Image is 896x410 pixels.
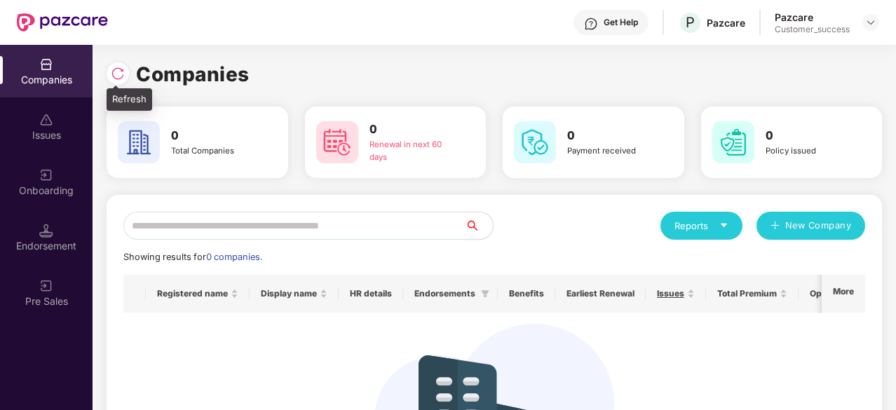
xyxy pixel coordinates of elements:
[717,288,777,299] span: Total Premium
[810,288,866,299] span: Ops Manager
[481,289,489,298] span: filter
[775,11,850,24] div: Pazcare
[136,59,250,90] h1: Companies
[514,121,556,163] img: svg+xml;base64,PHN2ZyB4bWxucz0iaHR0cDovL3d3dy53My5vcmcvMjAwMC9zdmciIHdpZHRoPSI2MCIgaGVpZ2h0PSI2MC...
[206,252,262,262] span: 0 companies.
[339,275,403,313] th: HR details
[157,288,228,299] span: Registered name
[261,288,317,299] span: Display name
[39,57,53,71] img: svg+xml;base64,PHN2ZyBpZD0iQ29tcGFuaWVzIiB4bWxucz0iaHR0cDovL3d3dy53My5vcmcvMjAwMC9zdmciIHdpZHRoPS...
[785,219,852,233] span: New Company
[674,219,728,233] div: Reports
[719,221,728,230] span: caret-down
[766,127,853,145] h3: 0
[107,88,152,111] div: Refresh
[707,16,745,29] div: Pazcare
[555,275,646,313] th: Earliest Renewal
[118,121,160,163] img: svg+xml;base64,PHN2ZyB4bWxucz0iaHR0cDovL3d3dy53My5vcmcvMjAwMC9zdmciIHdpZHRoPSI2MCIgaGVpZ2h0PSI2MC...
[414,288,475,299] span: Endorsements
[171,145,259,158] div: Total Companies
[39,224,53,238] img: svg+xml;base64,PHN2ZyB3aWR0aD0iMTQuNSIgaGVpZ2h0PSIxNC41IiB2aWV3Qm94PSIwIDAgMTYgMTYiIGZpbGw9Im5vbm...
[250,275,339,313] th: Display name
[146,275,250,313] th: Registered name
[686,14,695,31] span: P
[756,212,865,240] button: plusNew Company
[369,139,457,164] div: Renewal in next 60 days
[464,212,494,240] button: search
[766,145,853,158] div: Policy issued
[657,288,684,299] span: Issues
[17,13,108,32] img: New Pazcare Logo
[771,221,780,232] span: plus
[123,252,262,262] span: Showing results for
[567,127,655,145] h3: 0
[39,168,53,182] img: svg+xml;base64,PHN2ZyB3aWR0aD0iMjAiIGhlaWdodD0iMjAiIHZpZXdCb3g9IjAgMCAyMCAyMCIgZmlsbD0ibm9uZSIgeG...
[478,285,492,302] span: filter
[498,275,555,313] th: Benefits
[706,275,799,313] th: Total Premium
[604,17,638,28] div: Get Help
[567,145,655,158] div: Payment received
[464,220,493,231] span: search
[39,113,53,127] img: svg+xml;base64,PHN2ZyBpZD0iSXNzdWVzX2Rpc2FibGVkIiB4bWxucz0iaHR0cDovL3d3dy53My5vcmcvMjAwMC9zdmciIH...
[712,121,754,163] img: svg+xml;base64,PHN2ZyB4bWxucz0iaHR0cDovL3d3dy53My5vcmcvMjAwMC9zdmciIHdpZHRoPSI2MCIgaGVpZ2h0PSI2MC...
[316,121,358,163] img: svg+xml;base64,PHN2ZyB4bWxucz0iaHR0cDovL3d3dy53My5vcmcvMjAwMC9zdmciIHdpZHRoPSI2MCIgaGVpZ2h0PSI2MC...
[775,24,850,35] div: Customer_success
[39,279,53,293] img: svg+xml;base64,PHN2ZyB3aWR0aD0iMjAiIGhlaWdodD0iMjAiIHZpZXdCb3g9IjAgMCAyMCAyMCIgZmlsbD0ibm9uZSIgeG...
[171,127,259,145] h3: 0
[822,275,865,313] th: More
[865,17,876,28] img: svg+xml;base64,PHN2ZyBpZD0iRHJvcGRvd24tMzJ4MzIiIHhtbG5zPSJodHRwOi8vd3d3LnczLm9yZy8yMDAwL3N2ZyIgd2...
[369,121,457,139] h3: 0
[646,275,706,313] th: Issues
[111,67,125,81] img: svg+xml;base64,PHN2ZyBpZD0iUmVsb2FkLTMyeDMyIiB4bWxucz0iaHR0cDovL3d3dy53My5vcmcvMjAwMC9zdmciIHdpZH...
[584,17,598,31] img: svg+xml;base64,PHN2ZyBpZD0iSGVscC0zMngzMiIgeG1sbnM9Imh0dHA6Ly93d3cudzMub3JnLzIwMDAvc3ZnIiB3aWR0aD...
